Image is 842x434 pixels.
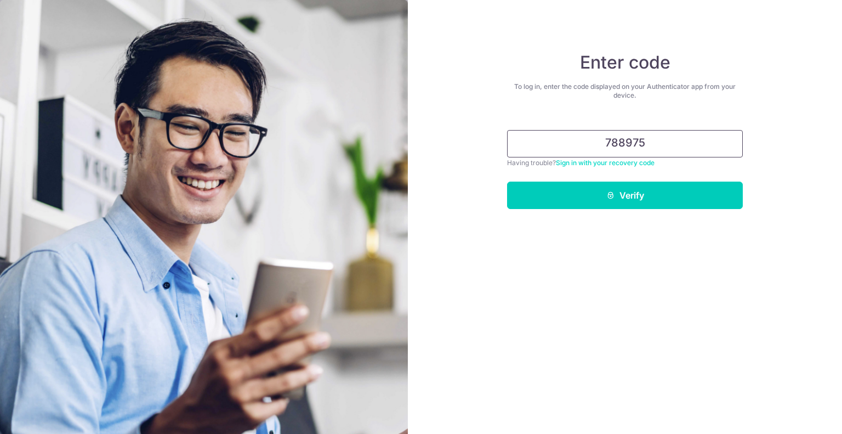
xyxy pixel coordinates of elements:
[556,159,655,167] a: Sign in with your recovery code
[507,130,743,157] input: Enter 6 digit code
[507,182,743,209] button: Verify
[507,52,743,74] h4: Enter code
[507,82,743,100] div: To log in, enter the code displayed on your Authenticator app from your device.
[507,157,743,168] div: Having trouble?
